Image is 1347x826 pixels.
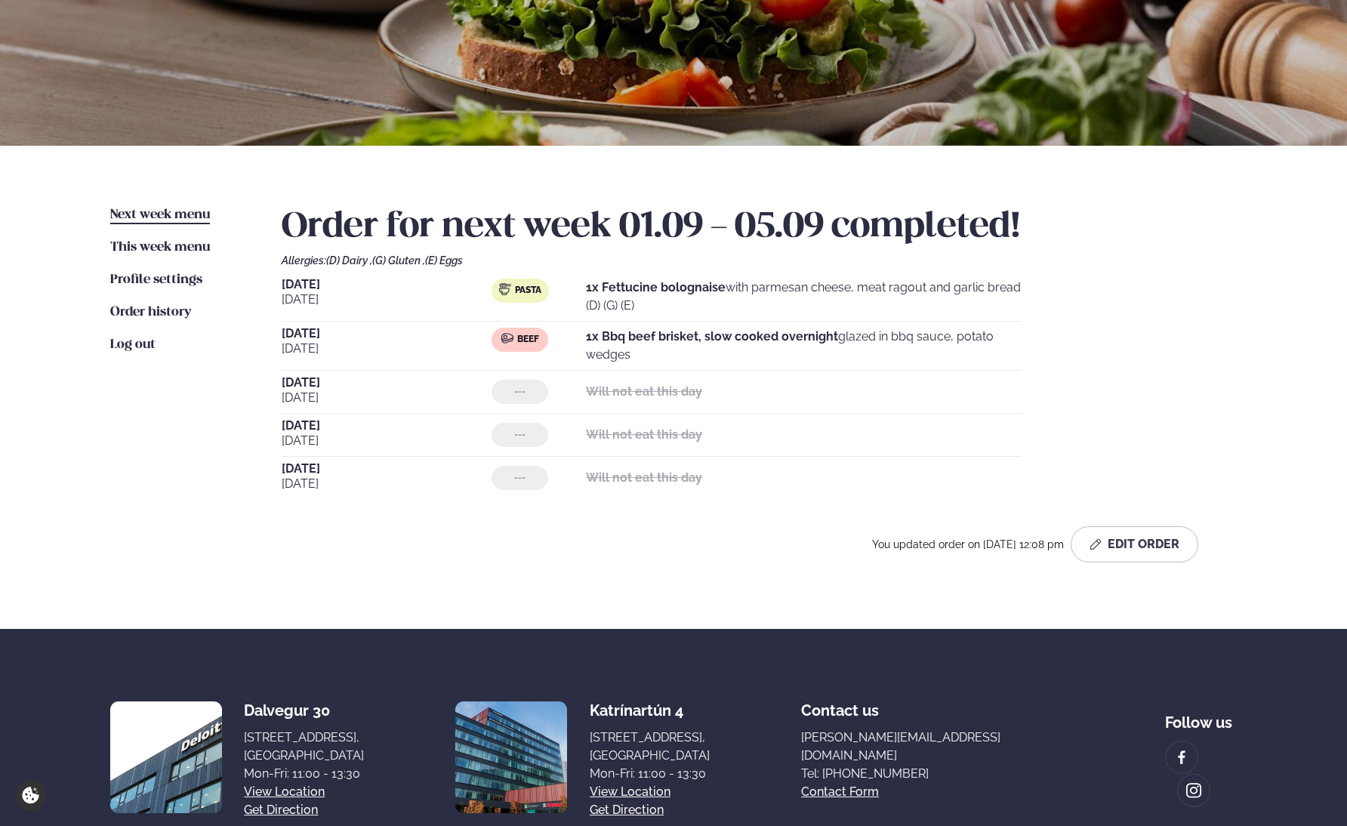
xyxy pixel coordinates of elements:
[110,271,202,289] a: Profile settings
[282,475,492,493] span: [DATE]
[110,338,156,351] span: Log out
[514,429,526,441] span: ---
[282,328,492,340] span: [DATE]
[15,780,46,811] a: Cookie settings
[1173,749,1190,766] img: image alt
[1185,782,1202,800] img: image alt
[590,801,664,819] a: Get direction
[282,340,492,358] span: [DATE]
[586,470,702,485] strong: Will not eat this day
[282,420,492,432] span: [DATE]
[282,279,492,291] span: [DATE]
[244,701,364,720] div: Dalvegur 30
[590,765,710,783] div: Mon-Fri: 11:00 - 13:30
[282,291,492,309] span: [DATE]
[110,208,210,221] span: Next week menu
[282,254,1238,267] div: Allergies:
[514,386,526,398] span: ---
[110,336,156,354] a: Log out
[586,427,702,442] strong: Will not eat this day
[110,273,202,286] span: Profile settings
[372,254,425,267] span: (G) Gluten ,
[590,783,670,801] a: View location
[517,334,539,346] span: Beef
[801,783,879,801] a: Contact form
[515,285,541,297] span: Pasta
[514,472,526,484] span: ---
[586,280,726,294] strong: 1x Fettucine bolognaise
[1165,701,1238,732] div: Follow us
[499,283,511,295] img: pasta.svg
[425,254,463,267] span: (E) Eggs
[282,463,492,475] span: [DATE]
[586,279,1021,315] p: with parmesan cheese, meat ragout and garlic bread (D) (G) (E)
[282,206,1238,248] h2: Order for next week 01.09 - 05.09 completed!
[1071,526,1198,562] button: Edit Order
[244,783,325,801] a: View location
[586,328,1021,364] p: glazed in bbq sauce, potato wedges
[110,701,222,813] img: image alt
[110,306,191,319] span: Order history
[326,254,372,267] span: (D) Dairy ,
[872,538,1065,550] span: You updated order on [DATE] 12:08 pm
[590,701,710,720] div: Katrínartún 4
[801,729,1074,765] a: [PERSON_NAME][EMAIL_ADDRESS][DOMAIN_NAME]
[586,384,702,399] strong: Will not eat this day
[282,389,492,407] span: [DATE]
[244,729,364,765] div: [STREET_ADDRESS], [GEOGRAPHIC_DATA]
[801,765,1074,783] a: Tel: [PHONE_NUMBER]
[455,701,567,813] img: image alt
[110,241,210,254] span: This week menu
[282,432,492,450] span: [DATE]
[110,206,210,224] a: Next week menu
[1178,775,1210,806] a: image alt
[590,729,710,765] div: [STREET_ADDRESS], [GEOGRAPHIC_DATA]
[501,332,513,344] img: beef.svg
[801,689,879,720] span: Contact us
[586,329,838,344] strong: 1x Bbq beef brisket, slow cooked overnight
[244,801,318,819] a: Get direction
[1166,741,1198,773] a: image alt
[110,239,210,257] a: This week menu
[244,765,364,783] div: Mon-Fri: 11:00 - 13:30
[110,304,191,322] a: Order history
[282,377,492,389] span: [DATE]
